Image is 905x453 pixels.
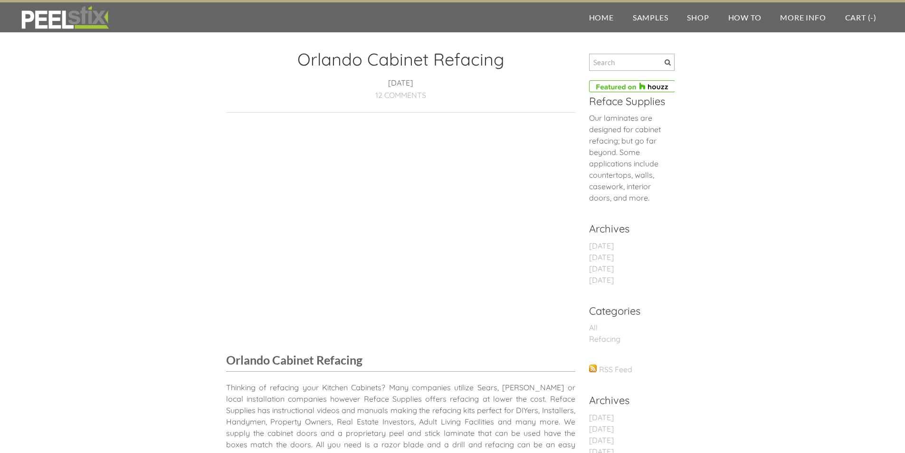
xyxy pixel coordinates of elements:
[589,275,614,285] a: [DATE]
[589,435,614,445] a: [DATE]
[589,334,620,344] a: Refacing
[297,48,504,70] a: Orlando Cabinet Refacing
[589,424,614,434] a: [DATE]
[226,349,575,372] h1: Orlando Cabinet Refacing
[589,95,675,107] h2: Reface Supplies
[623,2,678,32] a: Samples
[375,90,426,100] a: 12 Comments
[870,13,874,22] span: -
[599,365,632,374] a: RSS Feed
[589,413,614,422] a: [DATE]
[589,222,675,235] h2: Archives
[589,113,661,202] span: Our laminates are designed for cabinet refacing; but go far beyond. Some applications include cou...
[719,2,771,32] a: How To
[836,2,886,32] a: Cart (-)
[580,2,623,32] a: Home
[589,80,675,92] img: refacesupplies in Winter Garden, FL on Houzz
[589,365,597,372] img: bg_feed.gif
[589,394,675,406] h2: Archives
[589,264,614,273] a: [DATE]
[388,78,413,89] span: [DATE]
[665,59,671,66] span: Search
[589,305,675,317] h2: Categories
[771,2,835,32] a: More Info
[589,323,598,332] a: All
[19,6,111,29] img: REFACE SUPPLIES
[677,2,718,32] a: Shop
[589,252,614,262] a: [DATE]
[589,241,614,251] a: [DATE]
[589,54,675,71] input: Search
